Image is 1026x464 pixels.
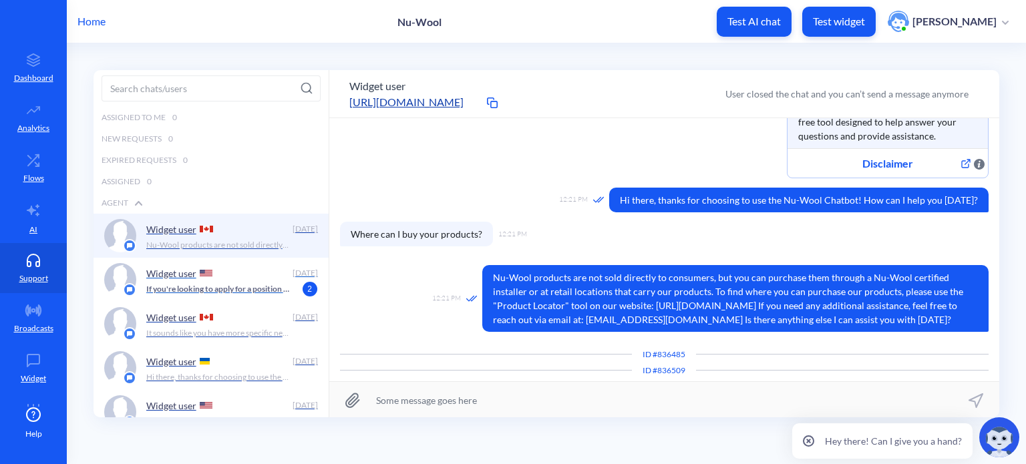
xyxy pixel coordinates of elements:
a: platform iconWidget user [DATE]It sounds like you have more specific needs — our sales team would... [94,302,329,346]
div: [DATE] [291,223,318,235]
span: 0 [183,154,188,166]
img: user photo [888,11,909,32]
div: [DATE] [291,311,318,323]
img: platform icon [123,327,136,340]
div: Conversation ID [632,349,696,361]
div: New Requests [94,128,329,150]
span: 0 [168,133,173,145]
p: To find Nu-Wool products in [GEOGRAPHIC_DATA], [GEOGRAPHIC_DATA], you can use the "Product Locato... [146,415,290,427]
p: Analytics [17,122,49,134]
p: [PERSON_NAME] [912,14,997,29]
span: 12:21 PM [498,229,527,239]
p: Hi there, thanks for choosing to use the Nu-Wool Chatbot! How can I help you [DATE]? [146,371,290,383]
div: [DATE] [291,355,318,367]
img: CA [200,314,213,320]
div: Assigned to me [94,107,329,128]
p: Support [19,272,48,284]
span: Help [25,428,42,440]
input: Search chats/users [102,75,321,101]
div: Expired Requests [94,150,329,171]
img: platform icon [123,371,136,385]
p: Widget user [146,400,196,411]
a: [URL][DOMAIN_NAME] [349,94,483,110]
input: Some message goes here [329,382,999,418]
span: 2 [303,282,317,296]
p: Widget user [146,356,196,367]
p: Widget user [146,224,196,235]
span: 12:21 PM [559,194,588,206]
span: Disclaimer [818,156,958,172]
img: US [200,402,212,409]
span: 0 [147,176,152,188]
div: Assigned [94,171,329,192]
button: Test AI chat [717,7,792,37]
img: platform icon [123,415,136,429]
p: Broadcasts [14,322,53,334]
div: Agent [94,192,329,214]
span: 12:21 PM [432,293,461,304]
span: Where can I buy your products? [340,222,493,246]
button: Widget user [349,78,405,94]
div: [DATE] [291,399,318,411]
span: 0 [172,111,177,124]
span: Nu-Wool products are not sold directly to consumers, but you can purchase them through a Nu-Wool ... [482,265,989,332]
img: US [200,270,212,276]
p: Flows [23,172,44,184]
p: Test widget [813,15,865,28]
p: Widget user [146,312,196,323]
p: Hey there! Can I give you a hand? [825,434,962,448]
p: Widget [21,373,46,385]
p: Nu-Wool [397,15,442,28]
p: Widget user [146,268,196,279]
div: [DATE] [291,267,318,279]
p: It sounds like you have more specific needs — our sales team would be happy to assist further. Wo... [146,327,290,339]
p: Nu-Wool products are not sold directly to consumers, but you can purchase them through a Nu-Wool ... [146,239,290,251]
p: If you're looking to apply for a position at Nu-Wool but don't have a resume, you might consider ... [146,283,290,295]
a: platform iconWidget user [DATE]Nu-Wool products are not sold directly to consumers, but you can p... [94,214,329,258]
p: AI [29,224,37,236]
a: platform iconWidget user [DATE]Hi there, thanks for choosing to use the Nu-Wool Chatbot! How can ... [94,346,329,390]
img: UA [200,358,210,365]
p: Home [77,13,106,29]
button: user photo[PERSON_NAME] [881,9,1015,33]
p: Test AI chat [727,15,781,28]
img: platform icon [123,239,136,252]
img: platform icon [123,283,136,296]
p: Dashboard [14,72,53,84]
a: platform iconWidget user [DATE]To find Nu-Wool products in [GEOGRAPHIC_DATA], [GEOGRAPHIC_DATA], ... [94,390,329,434]
img: copilot-icon.svg [979,417,1019,457]
span: Hi there, thanks for choosing to use the Nu-Wool Chatbot! How can I help you [DATE]? [609,188,989,212]
span: Web button. Open link [958,155,974,172]
span: Web button [974,155,985,171]
img: CA [200,226,213,232]
button: Test widget [802,7,876,37]
div: Conversation ID [632,365,696,377]
div: User closed the chat and you can’t send a message anymore [725,87,969,101]
a: platform iconWidget user [DATE]If you're looking to apply for a position at Nu-Wool but don't hav... [94,258,329,302]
